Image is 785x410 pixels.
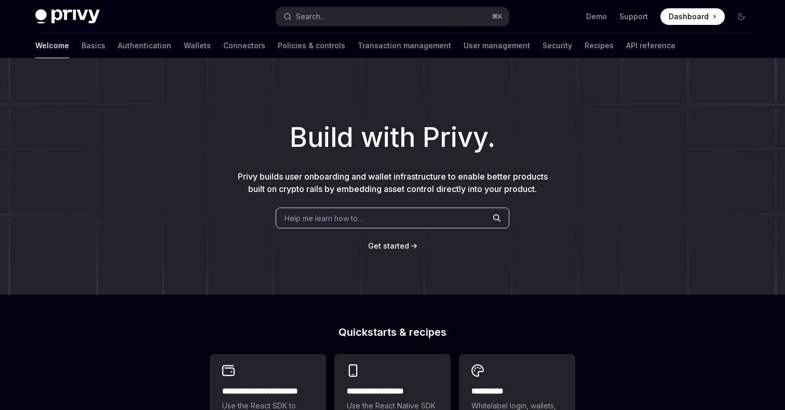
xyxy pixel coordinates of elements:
a: Dashboard [660,8,725,25]
a: Wallets [184,33,211,58]
a: Policies & controls [278,33,345,58]
img: dark logo [35,9,100,24]
a: Basics [82,33,105,58]
a: Get started [368,241,409,251]
div: Search... [296,10,325,23]
a: Transaction management [358,33,451,58]
a: User management [464,33,530,58]
button: Toggle dark mode [733,8,750,25]
a: Support [619,11,648,22]
span: Privy builds user onboarding and wallet infrastructure to enable better products built on crypto ... [238,171,548,194]
a: Authentication [118,33,171,58]
span: Get started [368,241,409,250]
button: Search...⌘K [276,7,509,26]
a: API reference [626,33,675,58]
h1: Build with Privy. [17,117,768,158]
span: Dashboard [669,11,709,22]
span: Help me learn how to… [285,213,363,224]
a: Demo [586,11,607,22]
a: Recipes [585,33,614,58]
h2: Quickstarts & recipes [210,327,575,337]
a: Welcome [35,33,69,58]
a: Connectors [223,33,265,58]
a: Security [543,33,572,58]
span: ⌘ K [492,12,503,21]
